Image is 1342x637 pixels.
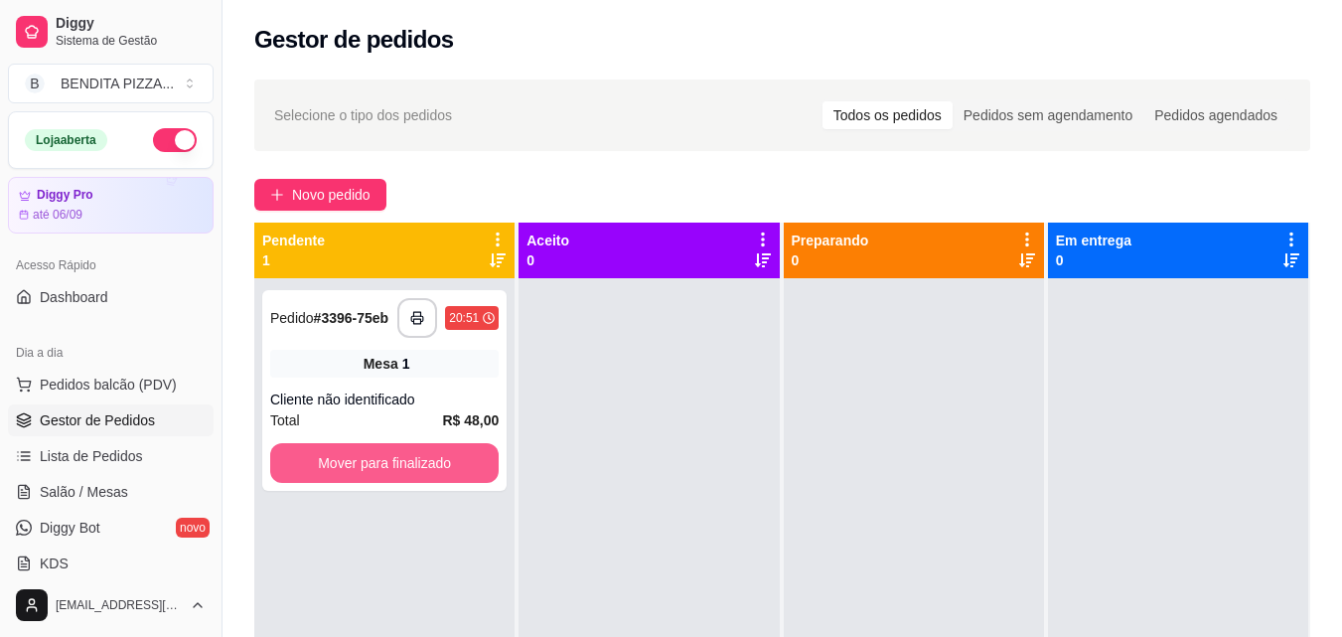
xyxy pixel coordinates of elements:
strong: # 3396-75eb [314,310,389,326]
span: Pedidos balcão (PDV) [40,375,177,395]
button: Mover para finalizado [270,443,499,483]
span: plus [270,188,284,202]
a: Dashboard [8,281,214,313]
h2: Gestor de pedidos [254,24,454,56]
span: Sistema de Gestão [56,33,206,49]
div: Dia a dia [8,337,214,369]
a: Diggy Proaté 06/09 [8,177,214,234]
p: 0 [526,250,569,270]
div: Loja aberta [25,129,107,151]
a: Lista de Pedidos [8,440,214,472]
p: 1 [262,250,325,270]
span: Pedido [270,310,314,326]
span: Dashboard [40,287,108,307]
button: Novo pedido [254,179,386,211]
span: B [25,74,45,93]
div: Pedidos sem agendamento [953,101,1143,129]
a: Salão / Mesas [8,476,214,508]
span: Selecione o tipo dos pedidos [274,104,452,126]
div: 20:51 [449,310,479,326]
p: 0 [1056,250,1131,270]
div: Acesso Rápido [8,249,214,281]
a: Diggy Botnovo [8,512,214,544]
span: Gestor de Pedidos [40,410,155,430]
span: KDS [40,554,69,573]
p: Preparando [792,231,869,250]
article: Diggy Pro [37,188,93,203]
strong: R$ 48,00 [442,412,499,428]
button: Alterar Status [153,128,197,152]
span: Total [270,409,300,431]
a: DiggySistema de Gestão [8,8,214,56]
span: Lista de Pedidos [40,446,143,466]
span: Diggy [56,15,206,33]
p: Em entrega [1056,231,1131,250]
div: Todos os pedidos [822,101,953,129]
button: Select a team [8,64,214,103]
div: 1 [402,354,410,374]
button: [EMAIL_ADDRESS][DOMAIN_NAME] [8,581,214,629]
span: Diggy Bot [40,518,100,538]
a: KDS [8,548,214,579]
p: Aceito [526,231,569,250]
div: BENDITA PIZZA ... [61,74,174,93]
div: Cliente não identificado [270,390,499,409]
span: Mesa [364,354,398,374]
span: Novo pedido [292,184,371,206]
p: 0 [792,250,869,270]
p: Pendente [262,231,325,250]
span: [EMAIL_ADDRESS][DOMAIN_NAME] [56,597,182,613]
span: Salão / Mesas [40,482,128,502]
div: Pedidos agendados [1143,101,1288,129]
button: Pedidos balcão (PDV) [8,369,214,400]
a: Gestor de Pedidos [8,404,214,436]
article: até 06/09 [33,207,82,223]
